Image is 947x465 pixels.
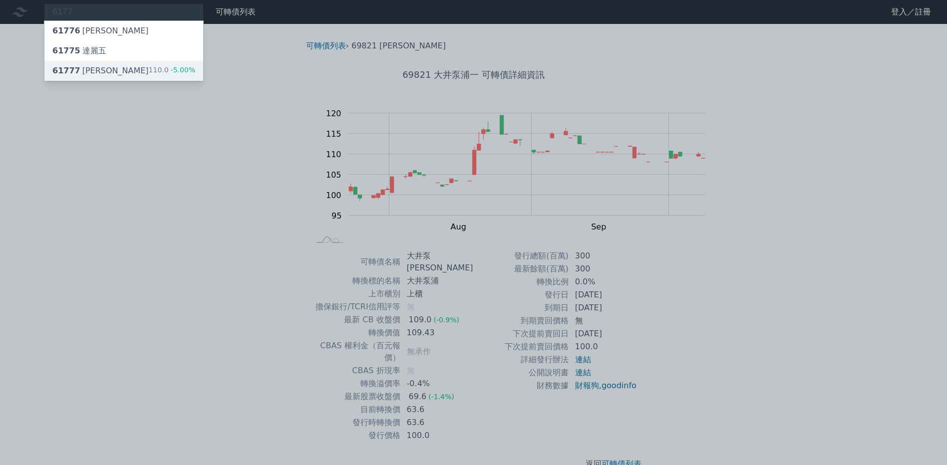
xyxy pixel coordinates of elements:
[52,25,149,37] div: [PERSON_NAME]
[149,65,196,77] div: 110.0
[169,66,196,74] span: -5.00%
[52,46,80,55] span: 61775
[52,45,106,57] div: 達麗五
[52,66,80,75] span: 61777
[52,26,80,35] span: 61776
[52,65,149,77] div: [PERSON_NAME]
[44,21,203,41] a: 61776[PERSON_NAME]
[44,41,203,61] a: 61775達麗五
[44,61,203,81] a: 61777[PERSON_NAME] 110.0-5.00%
